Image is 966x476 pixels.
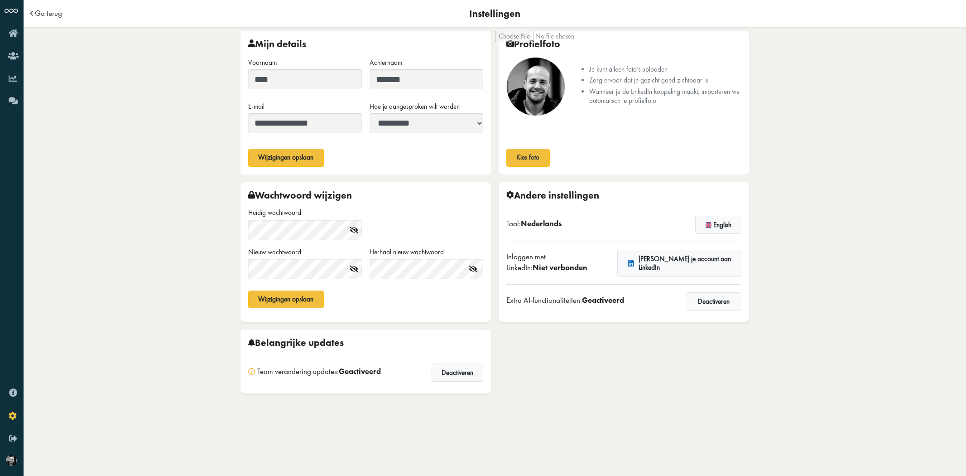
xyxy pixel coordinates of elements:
img: info.svg [248,368,255,375]
div: Andere instellingen [506,190,741,201]
a: Ga terug [35,10,62,17]
div: Team verandering updates: [248,366,381,377]
label: Achternaam [370,58,402,68]
button: Deactiveren [686,292,741,311]
div: Extra AI-functionaliteiten: [506,295,624,306]
button: English [695,216,741,234]
img: linkedin.svg [627,260,634,267]
span: Nederlands [521,219,562,228]
span: Geactiveerd [582,295,624,305]
button: Wijzigingen opslaan [248,291,324,309]
div: Taal: [506,219,562,229]
span: Niet verbonden [533,262,587,272]
button: Deactiveren [432,364,484,382]
div: Mijn details [248,39,483,49]
label: E-mail [248,102,264,112]
label: Huidig ​​wachtwoord [248,208,362,218]
div: Wachtwoord wijzigen [248,190,483,201]
div: Belangrijke updates [248,337,483,348]
span: Geactiveerd [339,366,381,376]
img: flag-en.svg [706,222,711,228]
button: Wijzigingen opslaan [248,149,324,167]
a: [PERSON_NAME] je account aan LinkedIn [617,250,741,277]
label: Herhaal nieuw wachtwoord [370,248,483,257]
label: Nieuw wachtwoord [248,248,362,257]
label: Hoe je aangesproken wilt worden [370,102,460,112]
label: Voornaam [248,58,277,68]
div: Inloggen met LinkedIn: [506,252,610,273]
